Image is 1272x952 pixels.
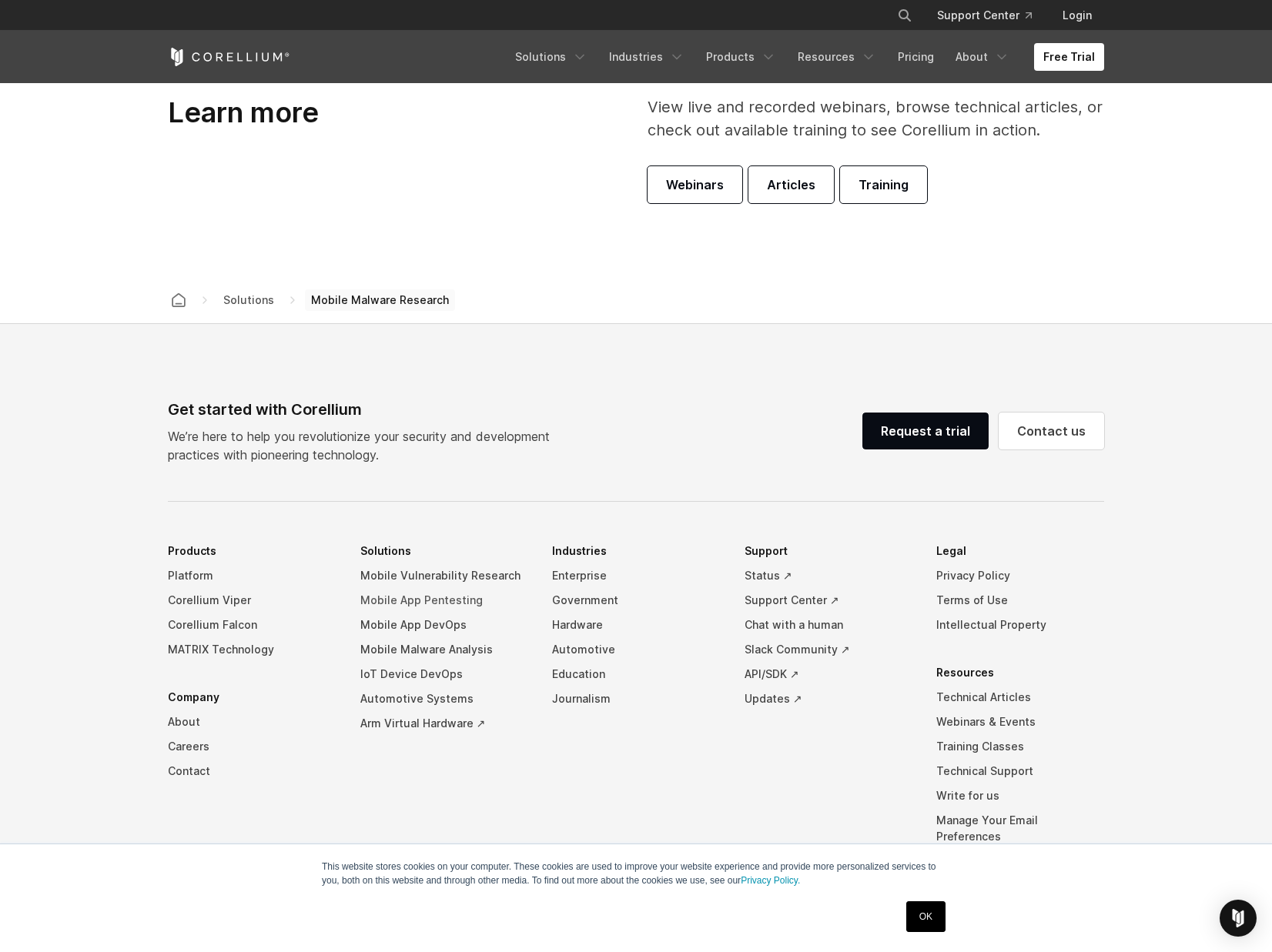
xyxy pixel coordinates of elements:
div: Get started with Corellium [168,398,562,421]
a: Training Classes [936,734,1104,759]
a: Contact [168,759,336,783]
a: Mobile Vulnerability Research [360,563,528,588]
a: Enterprise [552,563,720,588]
a: Automotive [552,637,720,662]
div: Navigation Menu [506,43,1104,71]
a: Webinars & Events [936,710,1104,734]
span: Mobile Malware Research [305,289,455,311]
a: Industries [600,43,694,71]
a: Solutions [506,43,597,71]
a: API/SDK ↗ [745,662,912,686]
a: OK [906,901,946,932]
span: Training [859,175,909,194]
h3: Learn more [168,95,562,130]
a: Corellium home [165,289,192,311]
a: Resources [788,43,885,71]
a: Corellium Home [168,48,290,66]
button: Search [891,2,919,29]
a: Privacy Policy. [741,875,800,886]
a: Journalism [552,686,720,711]
a: Request a trial [862,413,989,449]
div: Navigation Menu [879,2,1104,29]
a: Slack Community ↗ [745,637,912,662]
a: Login [1050,2,1104,29]
a: Platform [168,563,336,588]
a: Hardware [552,613,720,637]
a: Education [552,662,720,686]
div: Solutions [217,292,280,308]
span: Webinars [666,175,724,194]
a: Pricing [889,43,943,71]
a: Technical Articles [936,685,1104,710]
a: About [946,43,1019,71]
a: Support Center [925,2,1044,29]
a: Corellium Falcon [168,613,336,637]
a: Manage Your Email Preferences [936,808,1104,849]
a: MATRIX Technology [168,637,336,662]
a: IoT Device DevOps [360,662,528,686]
div: Open Intercom Messenger [1220,900,1257,937]
span: Articles [767,175,815,194]
span: Solutions [217,290,280,309]
a: Terms of Use [936,588,1104,613]
a: Corellium Viper [168,588,336,613]
a: Support Center ↗ [745,588,912,613]
a: Technical Support [936,759,1104,783]
p: This website stores cookies on your computer. These cookies are used to improve your website expe... [322,860,950,887]
a: Contact us [999,413,1104,449]
span: View live and recorded webinars, browse technical articles, or check out available training to se... [648,98,1103,139]
a: Write for us [936,783,1104,808]
a: Articles [748,166,834,203]
a: Government [552,588,720,613]
a: Arm Virtual Hardware ↗ [360,711,528,736]
a: Automotive Systems [360,686,528,711]
a: Mobile App DevOps [360,613,528,637]
a: Updates ↗ [745,686,912,711]
a: Training [840,166,927,203]
a: Webinars [648,166,742,203]
a: Privacy Policy [936,563,1104,588]
div: Navigation Menu [168,539,1104,872]
p: We’re here to help you revolutionize your security and development practices with pioneering tech... [168,427,562,464]
a: Chat with a human [745,613,912,637]
a: Status ↗ [745,563,912,588]
a: Careers [168,734,336,759]
a: Mobile App Pentesting [360,588,528,613]
a: Free Trial [1034,43,1104,71]
a: Products [697,43,785,71]
a: Mobile Malware Analysis [360,637,528,662]
a: Intellectual Property [936,613,1104,637]
a: About [168,710,336,734]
